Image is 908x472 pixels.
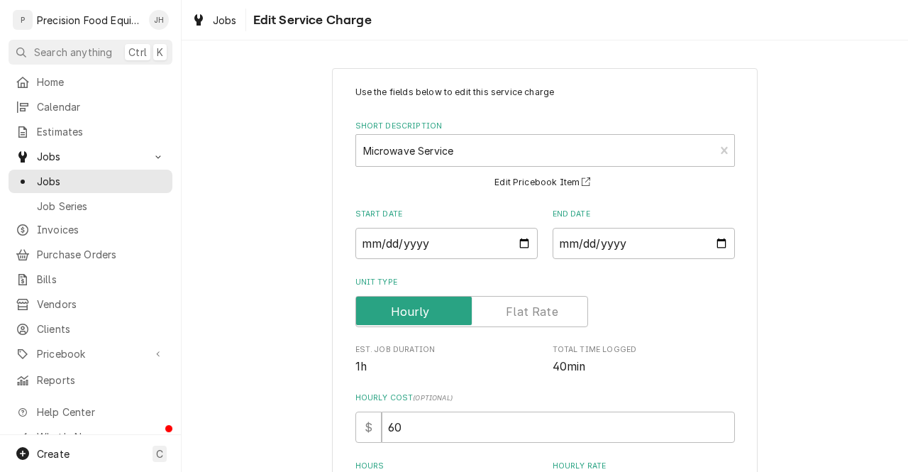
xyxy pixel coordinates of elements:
[355,277,735,327] div: Unit Type
[355,358,538,375] span: Est. Job Duration
[34,45,112,60] span: Search anything
[9,218,172,241] a: Invoices
[9,425,172,449] a: Go to What's New
[37,124,165,139] span: Estimates
[355,121,735,132] label: Short Description
[9,292,172,316] a: Vendors
[553,209,735,220] label: End Date
[9,145,172,168] a: Go to Jobs
[355,360,367,373] span: 1h
[37,346,144,361] span: Pricebook
[37,99,165,114] span: Calendar
[9,120,172,143] a: Estimates
[149,10,169,30] div: Jason Hertel's Avatar
[37,322,165,336] span: Clients
[37,448,70,460] span: Create
[128,45,147,60] span: Ctrl
[553,228,735,259] input: yyyy-mm-dd
[9,342,172,366] a: Go to Pricebook
[355,228,538,259] input: yyyy-mm-dd
[37,272,165,287] span: Bills
[355,344,538,375] div: Est. Job Duration
[355,277,735,288] label: Unit Type
[37,174,165,189] span: Jobs
[186,9,243,32] a: Jobs
[37,199,165,214] span: Job Series
[553,358,735,375] span: Total Time Logged
[355,209,538,220] label: Start Date
[37,222,165,237] span: Invoices
[149,10,169,30] div: JH
[37,405,164,419] span: Help Center
[355,344,538,356] span: Est. Job Duration
[553,344,735,356] span: Total Time Logged
[553,344,735,375] div: Total Time Logged
[9,70,172,94] a: Home
[355,209,538,259] div: Start Date
[249,11,372,30] span: Edit Service Charge
[37,373,165,388] span: Reports
[37,13,141,28] div: Precision Food Equipment LLC
[413,394,453,402] span: ( optional )
[9,170,172,193] a: Jobs
[9,368,172,392] a: Reports
[9,40,172,65] button: Search anythingCtrlK
[553,360,586,373] span: 40min
[492,174,597,192] button: Edit Pricebook Item
[156,446,163,461] span: C
[9,268,172,291] a: Bills
[157,45,163,60] span: K
[213,13,237,28] span: Jobs
[355,121,735,191] div: Short Description
[9,194,172,218] a: Job Series
[9,95,172,119] a: Calendar
[37,149,144,164] span: Jobs
[553,209,735,259] div: End Date
[37,429,164,444] span: What's New
[355,393,735,404] label: Hourly Cost
[355,86,735,99] p: Use the fields below to edit this service charge
[9,243,172,266] a: Purchase Orders
[9,317,172,341] a: Clients
[37,75,165,89] span: Home
[37,247,165,262] span: Purchase Orders
[355,393,735,443] div: Hourly Cost
[355,412,382,443] div: $
[37,297,165,312] span: Vendors
[9,400,172,424] a: Go to Help Center
[13,10,33,30] div: P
